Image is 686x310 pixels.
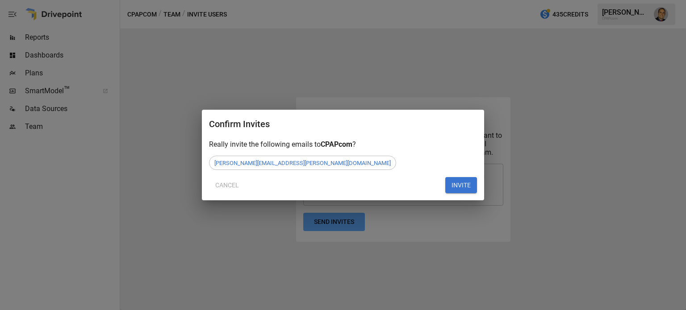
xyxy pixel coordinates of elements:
[321,140,352,149] span: CPAPcom
[209,160,396,166] span: [PERSON_NAME][EMAIL_ADDRESS][PERSON_NAME][DOMAIN_NAME]
[209,177,245,193] button: Cancel
[209,140,477,149] div: Really invite the following emails to ?
[445,177,477,193] button: INVITE
[209,117,477,140] h2: Confirm Invites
